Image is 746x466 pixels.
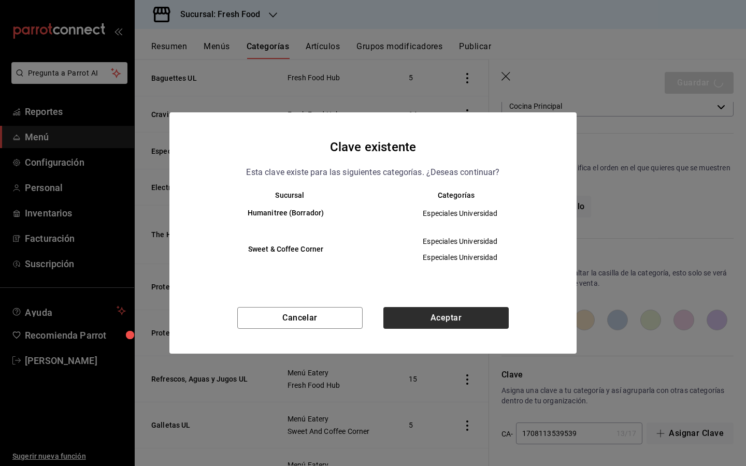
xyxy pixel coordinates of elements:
[207,244,365,255] h6: Sweet & Coffee Corner
[330,137,416,157] h4: Clave existente
[382,208,539,219] span: Especiales Universidad
[190,191,373,199] th: Sucursal
[246,166,499,179] p: Esta clave existe para las siguientes categorías. ¿Deseas continuar?
[207,208,365,219] h6: Humanitree (Borrador)
[382,236,539,246] span: Especiales Universidad
[373,191,556,199] th: Categorías
[382,252,539,263] span: Especiales Universidad
[237,307,363,329] button: Cancelar
[383,307,509,329] button: Aceptar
